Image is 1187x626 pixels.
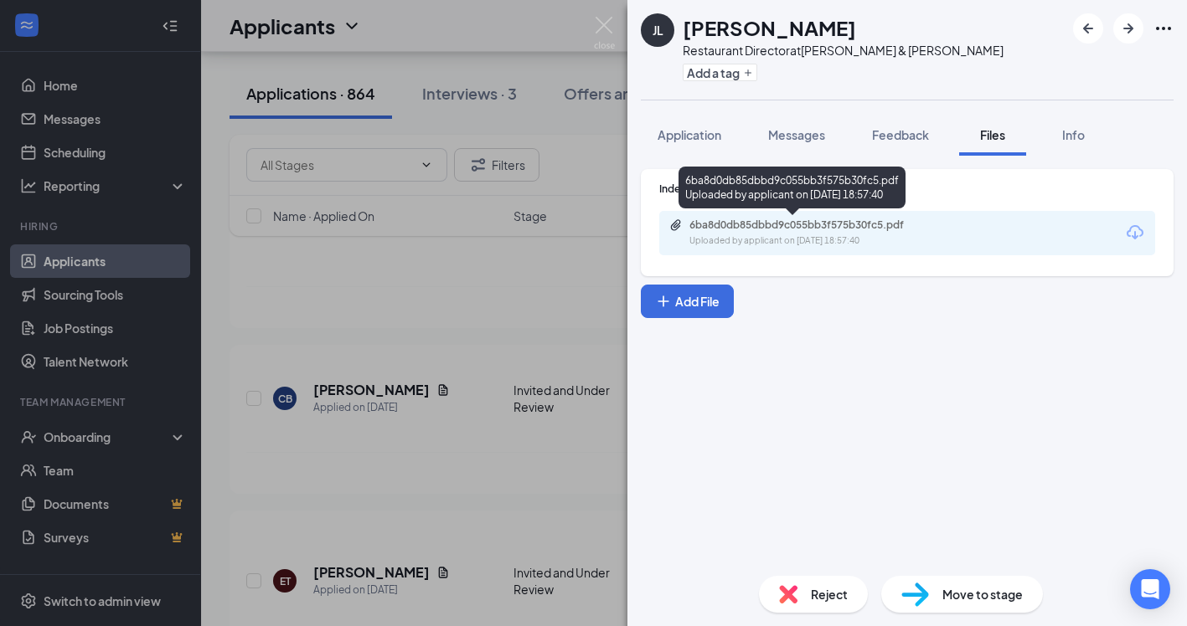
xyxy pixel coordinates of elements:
[641,285,734,318] button: Add FilePlus
[679,167,906,208] div: 6ba8d0db85dbbd9c055bb3f575b30fc5.pdf Uploaded by applicant on [DATE] 18:57:40
[980,127,1005,142] span: Files
[768,127,825,142] span: Messages
[669,218,683,232] svg: Paperclip
[658,127,721,142] span: Application
[1113,13,1143,44] button: ArrowRight
[659,182,1155,196] div: Indeed Resume
[1118,18,1138,38] svg: ArrowRight
[1153,18,1174,38] svg: Ellipses
[743,68,753,78] svg: Plus
[811,585,848,603] span: Reject
[1130,569,1170,609] div: Open Intercom Messenger
[683,13,856,42] h1: [PERSON_NAME]
[689,218,924,232] div: 6ba8d0db85dbbd9c055bb3f575b30fc5.pdf
[1062,127,1085,142] span: Info
[669,218,941,248] a: Paperclip6ba8d0db85dbbd9c055bb3f575b30fc5.pdfUploaded by applicant on [DATE] 18:57:40
[683,42,1004,59] div: Restaurant Director at [PERSON_NAME] & [PERSON_NAME]
[689,234,941,248] div: Uploaded by applicant on [DATE] 18:57:40
[653,22,663,38] div: JL
[1078,18,1098,38] svg: ArrowLeftNew
[683,64,757,81] button: PlusAdd a tag
[1073,13,1103,44] button: ArrowLeftNew
[655,293,672,310] svg: Plus
[1125,223,1145,243] svg: Download
[942,585,1023,603] span: Move to stage
[872,127,929,142] span: Feedback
